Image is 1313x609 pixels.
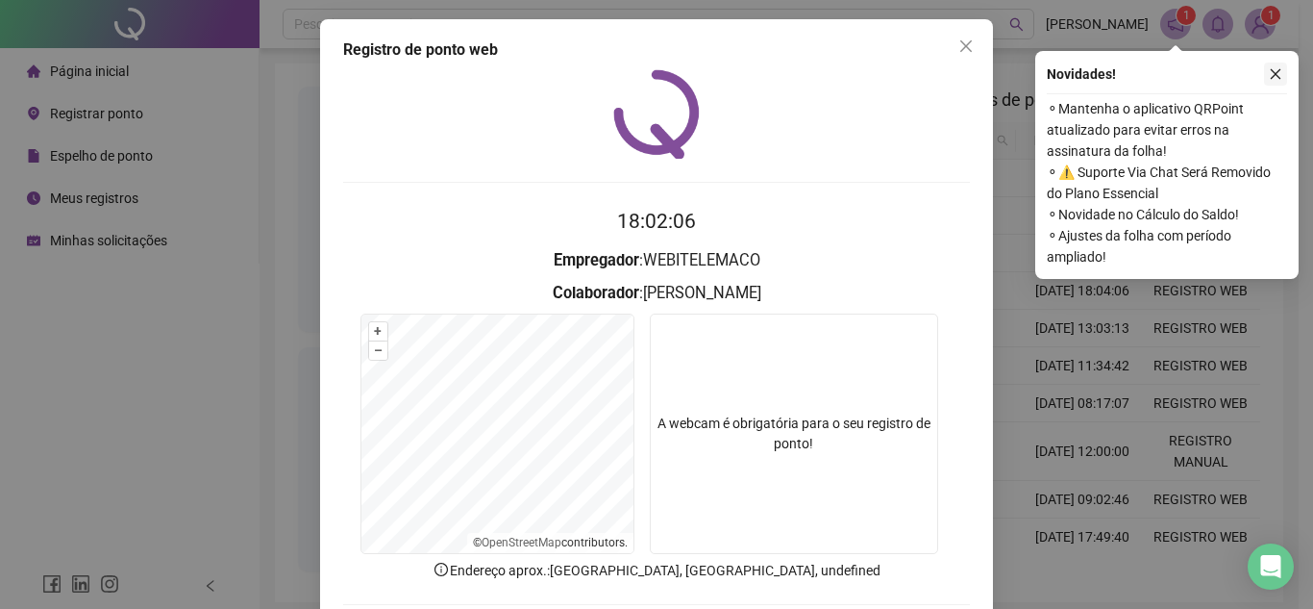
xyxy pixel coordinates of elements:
[343,38,970,62] div: Registro de ponto web
[613,69,700,159] img: QRPoint
[553,284,639,302] strong: Colaborador
[369,342,387,360] button: –
[1047,225,1287,267] span: ⚬ Ajustes da folha com período ampliado!
[1047,98,1287,162] span: ⚬ Mantenha o aplicativo QRPoint atualizado para evitar erros na assinatura da folha!
[617,210,696,233] time: 18:02:06
[1248,544,1294,590] div: Open Intercom Messenger
[951,31,981,62] button: Close
[343,248,970,273] h3: : WEBITELEMACO
[473,536,628,549] li: © contributors.
[554,251,639,269] strong: Empregador
[433,561,450,578] span: info-circle
[343,560,970,581] p: Endereço aprox. : [GEOGRAPHIC_DATA], [GEOGRAPHIC_DATA], undefined
[1269,67,1282,81] span: close
[1047,63,1116,85] span: Novidades !
[343,281,970,306] h3: : [PERSON_NAME]
[650,314,938,554] div: A webcam é obrigatória para o seu registro de ponto!
[958,38,974,54] span: close
[369,322,387,341] button: +
[482,536,561,549] a: OpenStreetMap
[1047,204,1287,225] span: ⚬ Novidade no Cálculo do Saldo!
[1047,162,1287,204] span: ⚬ ⚠️ Suporte Via Chat Será Removido do Plano Essencial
